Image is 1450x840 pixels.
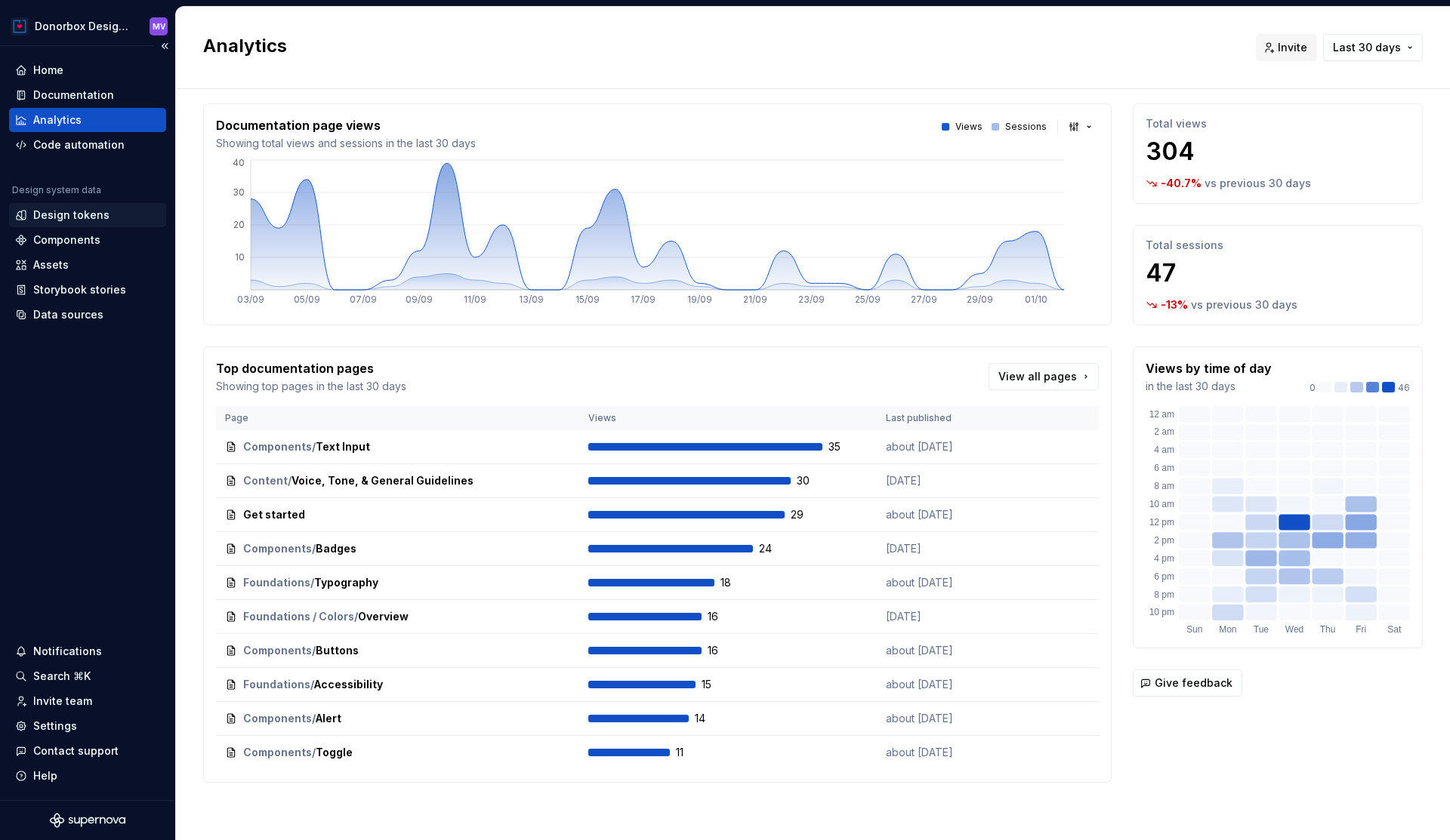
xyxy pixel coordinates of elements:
p: Top documentation pages [216,359,406,377]
span: Components [243,541,312,556]
span: Components [243,439,312,454]
span: Last 30 days [1333,40,1401,55]
text: 2 pm [1154,535,1174,546]
button: Help [9,764,166,788]
span: Badges [316,541,356,556]
div: Design system data [12,184,101,196]
text: Sat [1387,624,1402,635]
div: Notifications [33,644,102,659]
p: 304 [1146,137,1410,167]
p: [DATE] [886,473,999,488]
text: 10 pm [1149,607,1174,617]
span: Voice, Tone, & General Guidelines [292,473,474,488]
span: / [310,677,314,692]
span: 30 [797,473,836,488]
span: Components [243,711,312,726]
div: Design tokens [33,208,110,223]
div: Data sources [33,307,103,322]
p: Showing total views and sessions in the last 30 days [216,136,476,151]
span: / [288,473,292,488]
div: Invite team [33,694,92,709]
a: View all pages [989,363,1099,390]
p: 0 [1310,382,1316,394]
span: Toggle [316,745,353,760]
div: Contact support [33,743,119,758]
a: Assets [9,253,166,277]
a: Settings [9,714,166,738]
p: -13 % [1161,297,1188,312]
tspan: 15/09 [575,294,600,305]
span: 35 [828,439,868,454]
p: about [DATE] [886,507,999,522]
p: Total views [1146,116,1410,131]
tspan: 40 [233,157,245,168]
tspan: 09/09 [406,294,433,305]
span: / [312,745,316,760]
th: Views [579,406,877,430]
span: / [310,575,314,590]
div: Components [33,232,100,248]
tspan: 05/09 [294,294,320,305]
span: 15 [702,677,741,692]
div: Donorbox Design System [35,19,131,34]
p: 47 [1146,258,1410,288]
button: Contact support [9,739,166,763]
tspan: 13/09 [519,294,544,305]
tspan: 25/09 [855,294,881,305]
span: Overview [358,609,409,624]
text: Fri [1356,624,1366,635]
button: Notifications [9,639,166,663]
tspan: 01/10 [1025,294,1047,305]
span: / [312,541,316,556]
span: Components [243,745,312,760]
span: / [312,643,316,658]
p: Total sessions [1146,238,1410,253]
div: Code automation [33,137,125,152]
tspan: 21/09 [743,294,767,305]
span: Alert [316,711,341,726]
text: Sun [1186,624,1202,635]
a: Analytics [9,108,166,132]
button: Collapse sidebar [154,35,175,57]
span: 24 [759,541,798,556]
span: / [354,609,358,624]
span: Content [243,473,288,488]
text: 6 pm [1154,571,1174,582]
p: about [DATE] [886,439,999,454]
a: Components [9,228,166,252]
p: Documentation page views [216,116,476,134]
div: Settings [33,718,77,734]
p: Views [955,121,983,133]
span: Foundations [243,575,310,590]
span: 18 [720,575,760,590]
text: Wed [1285,624,1303,635]
p: vs previous 30 days [1205,176,1311,191]
text: 4 am [1154,445,1174,455]
span: 14 [695,711,734,726]
div: 46 [1310,382,1410,394]
button: Last 30 days [1323,34,1423,61]
tspan: 27/09 [911,294,937,305]
tspan: 23/09 [798,294,825,305]
p: [DATE] [886,609,999,624]
a: Code automation [9,133,166,157]
p: about [DATE] [886,745,999,760]
a: Design tokens [9,203,166,227]
div: Analytics [33,112,82,128]
p: about [DATE] [886,575,999,590]
tspan: 19/09 [687,294,712,305]
span: Text Input [316,439,370,454]
span: 29 [791,507,830,522]
text: Thu [1320,624,1336,635]
text: 4 pm [1154,553,1174,564]
a: Supernova Logo [50,813,125,828]
a: Data sources [9,303,166,327]
p: in the last 30 days [1146,379,1272,394]
span: Typography [314,575,378,590]
text: 8 pm [1154,589,1174,600]
text: Mon [1219,624,1236,635]
a: Invite team [9,689,166,713]
div: MV [153,20,165,32]
div: Assets [33,257,69,272]
button: Invite [1256,34,1317,61]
